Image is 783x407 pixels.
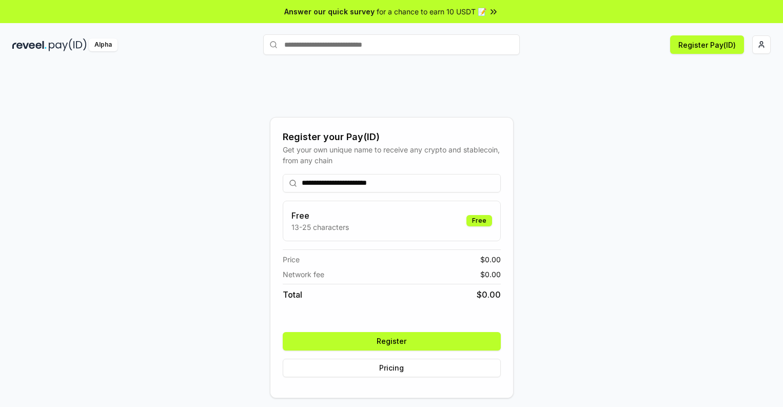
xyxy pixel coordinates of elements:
[12,38,47,51] img: reveel_dark
[49,38,87,51] img: pay_id
[89,38,118,51] div: Alpha
[283,288,302,301] span: Total
[377,6,486,17] span: for a chance to earn 10 USDT 📝
[670,35,744,54] button: Register Pay(ID)
[283,144,501,166] div: Get your own unique name to receive any crypto and stablecoin, from any chain
[283,359,501,377] button: Pricing
[477,288,501,301] span: $ 0.00
[284,6,375,17] span: Answer our quick survey
[466,215,492,226] div: Free
[480,269,501,280] span: $ 0.00
[283,130,501,144] div: Register your Pay(ID)
[291,209,349,222] h3: Free
[480,254,501,265] span: $ 0.00
[283,332,501,351] button: Register
[291,222,349,232] p: 13-25 characters
[283,269,324,280] span: Network fee
[283,254,300,265] span: Price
